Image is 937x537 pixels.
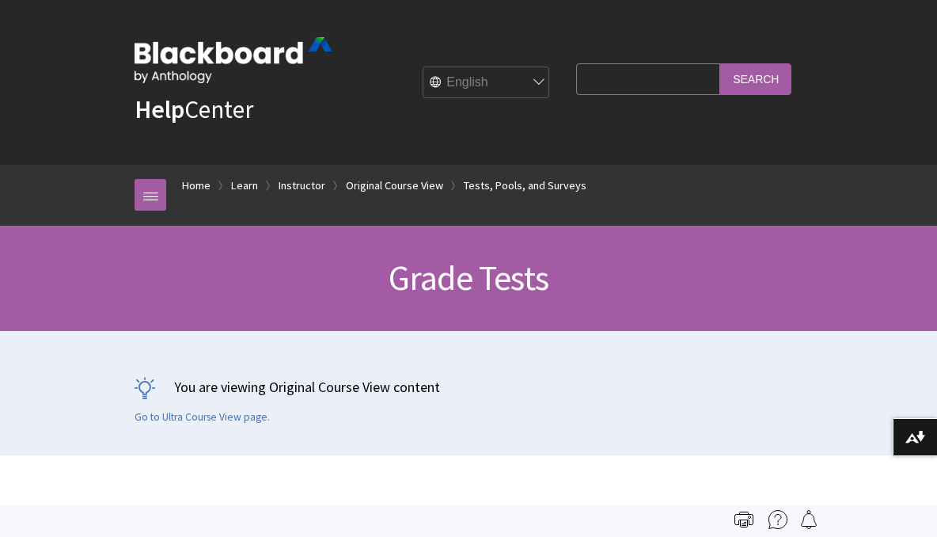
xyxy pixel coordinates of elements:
a: Tests, Pools, and Surveys [464,176,586,196]
a: HelpCenter [135,93,253,125]
img: Follow this page [799,510,818,529]
span: Grade Tests [389,256,548,299]
a: Home [182,176,211,196]
img: More help [768,510,787,529]
a: Original Course View [346,176,443,196]
p: You are viewing Original Course View content [135,377,802,397]
a: Learn [231,176,258,196]
img: Blackboard by Anthology [135,37,332,83]
img: Print [734,510,753,529]
select: Site Language Selector [423,67,550,99]
strong: Help [135,93,184,125]
a: Go to Ultra Course View page. [135,410,270,425]
input: Search [720,63,791,94]
a: Instructor [279,176,325,196]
